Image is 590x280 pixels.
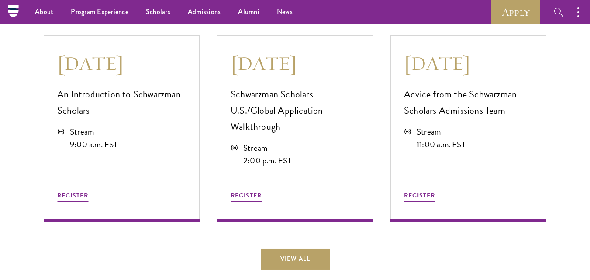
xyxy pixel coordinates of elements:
[231,86,359,135] p: Schwarzman Scholars U.S./Global Application Walkthrough
[231,51,359,76] h3: [DATE]
[217,35,373,222] a: [DATE] Schwarzman Scholars U.S./Global Application Walkthrough Stream 2:00 p.m. EST REGISTER
[57,51,186,76] h3: [DATE]
[44,35,200,222] a: [DATE] An Introduction to Schwarzman Scholars Stream 9:00 a.m. EST REGISTER
[243,154,292,167] div: 2:00 p.m. EST
[57,190,88,204] button: REGISTER
[404,86,533,119] p: Advice from the Schwarzman Scholars Admissions Team
[404,190,435,204] button: REGISTER
[231,190,262,204] button: REGISTER
[243,142,292,154] div: Stream
[404,51,533,76] h3: [DATE]
[57,86,186,119] p: An Introduction to Schwarzman Scholars
[261,249,330,270] a: View All
[417,138,466,151] div: 11:00 a.m. EST
[231,191,262,200] span: REGISTER
[417,125,466,138] div: Stream
[57,191,88,200] span: REGISTER
[390,35,546,222] a: [DATE] Advice from the Schwarzman Scholars Admissions Team Stream 11:00 a.m. EST REGISTER
[70,138,118,151] div: 9:00 a.m. EST
[70,125,118,138] div: Stream
[404,191,435,200] span: REGISTER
